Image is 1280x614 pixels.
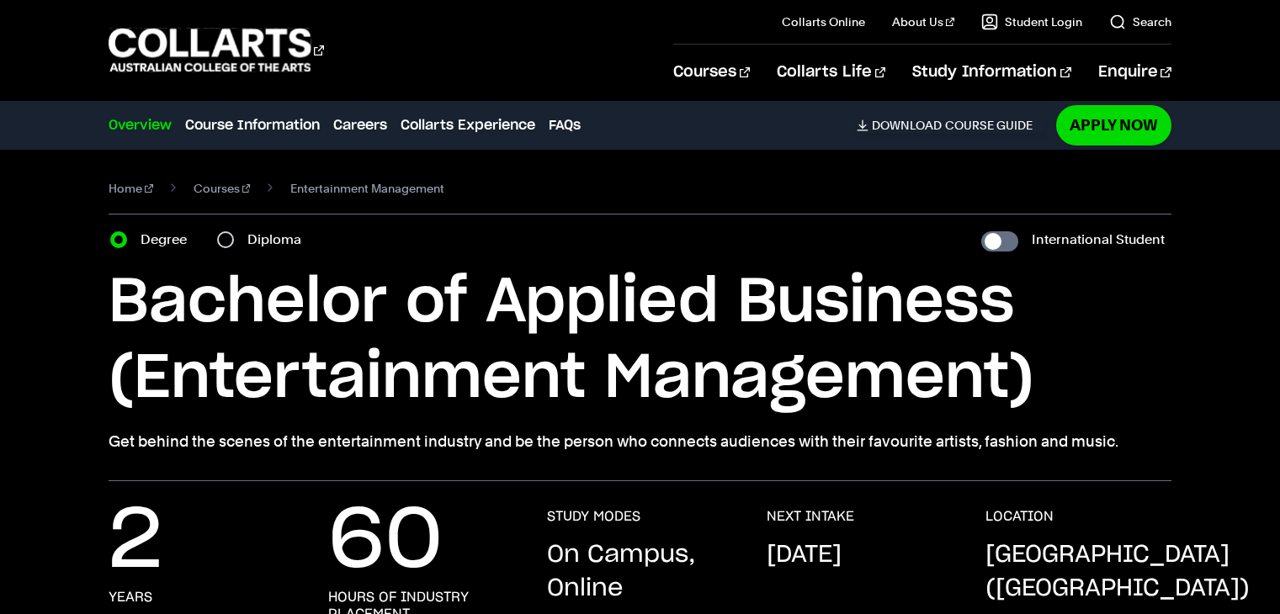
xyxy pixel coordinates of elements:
[290,177,444,200] span: Entertainment Management
[109,589,152,606] h3: years
[109,265,1171,416] h1: Bachelor of Applied Business (Entertainment Management)
[782,13,865,30] a: Collarts Online
[1056,105,1171,145] a: Apply Now
[912,45,1070,100] a: Study Information
[194,177,251,200] a: Courses
[109,508,162,575] p: 2
[1032,228,1165,251] label: International Student
[767,508,854,525] h3: NEXT INTAKE
[985,538,1250,606] p: [GEOGRAPHIC_DATA] ([GEOGRAPHIC_DATA])
[333,115,387,135] a: Careers
[401,115,535,135] a: Collarts Experience
[981,13,1082,30] a: Student Login
[109,177,153,200] a: Home
[985,508,1054,525] h3: LOCATION
[547,508,640,525] h3: STUDY MODES
[328,508,443,575] p: 60
[547,538,732,606] p: On Campus, Online
[1109,13,1171,30] a: Search
[109,115,172,135] a: Overview
[549,115,581,135] a: FAQs
[109,430,1171,453] p: Get behind the scenes of the entertainment industry and be the person who connects audiences with...
[892,13,954,30] a: About Us
[673,45,750,100] a: Courses
[185,115,320,135] a: Course Information
[777,45,885,100] a: Collarts Life
[857,118,1046,133] a: DownloadCourse Guide
[1098,45,1171,100] a: Enquire
[767,538,842,572] p: [DATE]
[141,228,197,251] label: Degree
[109,26,324,74] div: Go to homepage
[872,118,942,133] span: Download
[247,228,311,251] label: Diploma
